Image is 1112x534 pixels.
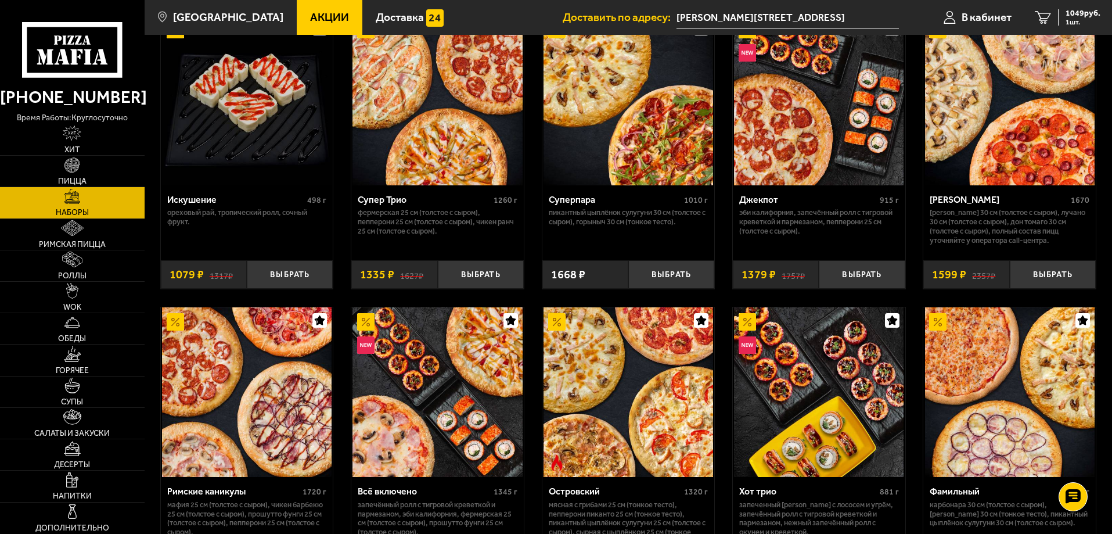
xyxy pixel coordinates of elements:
span: Пушкин, Павловское шоссе, 97 [676,7,899,28]
div: Супер Трио [358,194,491,205]
a: АкционныйНовинкаВсё включено [351,307,524,477]
span: Горячее [56,367,89,375]
span: Десерты [54,461,90,469]
span: 1260 г [494,195,517,205]
span: [GEOGRAPHIC_DATA] [173,12,283,23]
p: [PERSON_NAME] 30 см (толстое с сыром), Лучано 30 см (толстое с сыром), Дон Томаго 30 см (толстое ... [930,208,1089,245]
span: 1599 ₽ [932,269,966,281]
span: 1345 г [494,487,517,497]
img: 15daf4d41897b9f0e9f617042186c801.svg [426,9,444,27]
img: Острое блюдо [548,454,566,472]
p: Карбонара 30 см (толстое с сыром), [PERSON_NAME] 30 см (тонкое тесто), Пикантный цыплёнок сулугун... [930,500,1089,528]
button: Выбрать [247,260,333,289]
span: Обеды [58,335,86,343]
p: Пикантный цыплёнок сулугуни 30 см (толстое с сыром), Горыныч 30 см (тонкое тесто). [549,208,708,227]
span: Римская пицца [39,241,106,249]
a: АкционныйСупер Трио [351,15,524,185]
span: 1720 г [303,487,326,497]
img: Суперпара [544,15,713,185]
div: Хот трио [739,486,877,497]
a: АкционныйРимские каникулы [161,307,333,477]
span: 1079 ₽ [170,269,204,281]
span: 881 г [880,487,899,497]
div: Островский [549,486,682,497]
span: 1668 ₽ [551,269,585,281]
div: Римские каникулы [167,486,300,497]
img: Островский [544,307,713,477]
span: Хит [64,146,80,154]
img: Хот трио [734,307,904,477]
img: Римские каникулы [162,307,332,477]
input: Ваш адрес доставки [676,7,899,28]
span: Доставить по адресу: [563,12,676,23]
span: 1010 г [684,195,708,205]
a: АкционныйНовинкаДжекпот [733,15,905,185]
span: Акции [310,12,349,23]
span: Салаты и закуски [34,429,110,438]
span: 1335 ₽ [360,269,394,281]
img: Акционный [929,313,947,331]
div: [PERSON_NAME] [930,194,1068,205]
p: Ореховый рай, Тропический ролл, Сочный фрукт. [167,208,327,227]
s: 1757 ₽ [782,269,805,281]
a: АкционныйОстрое блюдоОстровский [542,307,715,477]
img: Акционный [548,313,566,331]
span: Дополнительно [35,524,109,532]
span: Пицца [58,177,87,185]
span: Наборы [56,209,89,217]
div: Джекпот [739,194,877,205]
img: Фамильный [925,307,1095,477]
a: АкционныйХет Трик [923,15,1096,185]
span: Доставка [376,12,424,23]
span: 1670 [1071,195,1089,205]
s: 1627 ₽ [400,269,423,281]
div: Всё включено [358,486,491,497]
img: Акционный [357,313,375,331]
span: 1049 руб. [1066,9,1100,17]
s: 2357 ₽ [972,269,995,281]
img: Искушение [162,15,332,185]
span: 1 шт. [1066,19,1100,26]
button: Выбрать [438,260,524,289]
a: АкционныйФамильный [923,307,1096,477]
span: Супы [61,398,83,406]
img: Акционный [739,313,756,331]
button: Выбрать [1010,260,1096,289]
div: Суперпара [549,194,682,205]
span: WOK [63,303,81,311]
p: Эби Калифорния, Запечённый ролл с тигровой креветкой и пармезаном, Пепперони 25 см (толстое с сыр... [739,208,899,236]
a: АкционныйНовинкаХот трио [733,307,905,477]
s: 1317 ₽ [210,269,233,281]
img: Новинка [739,336,756,354]
img: Акционный [167,313,184,331]
span: Напитки [53,492,92,500]
img: Хет Трик [925,15,1095,185]
a: АкционныйИскушение [161,15,333,185]
a: АкционныйСуперпара [542,15,715,185]
button: Выбрать [819,260,905,289]
button: Выбрать [628,260,714,289]
span: 1379 ₽ [742,269,776,281]
span: Роллы [58,272,87,280]
img: Новинка [357,336,375,354]
img: Новинка [739,44,756,62]
img: Джекпот [734,15,904,185]
img: Супер Трио [352,15,522,185]
div: Фамильный [930,486,1063,497]
span: 498 г [307,195,326,205]
p: Фермерская 25 см (толстое с сыром), Пепперони 25 см (толстое с сыром), Чикен Ранч 25 см (толстое ... [358,208,517,236]
span: В кабинет [962,12,1012,23]
span: 1320 г [684,487,708,497]
span: 915 г [880,195,899,205]
img: Всё включено [352,307,522,477]
div: Искушение [167,194,305,205]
